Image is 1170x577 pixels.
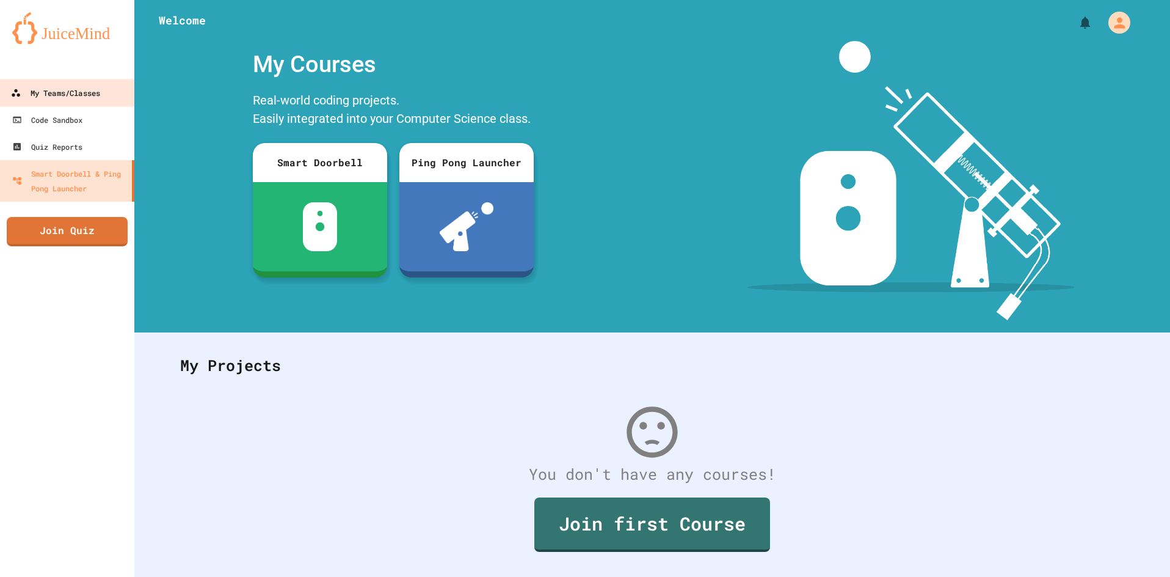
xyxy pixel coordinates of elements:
div: Code Sandbox [12,112,82,127]
div: My Projects [168,342,1136,389]
div: My Teams/Classes [11,86,100,101]
div: Real-world coding projects. Easily integrated into your Computer Science class. [247,88,540,134]
div: My Notifications [1055,12,1096,33]
div: You don't have any courses! [168,463,1136,486]
img: ppl-with-ball.png [440,202,494,251]
a: Join first Course [534,498,770,552]
img: banner-image-my-projects.png [747,41,1075,320]
div: Smart Doorbell & Ping Pong Launcher [12,166,127,196]
div: Ping Pong Launcher [399,143,534,182]
a: Join Quiz [7,217,128,246]
img: logo-orange.svg [12,12,122,44]
div: Quiz Reports [12,139,82,154]
img: sdb-white.svg [303,202,338,251]
div: My Account [1096,9,1133,37]
div: Smart Doorbell [253,143,387,182]
div: My Courses [247,41,540,88]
